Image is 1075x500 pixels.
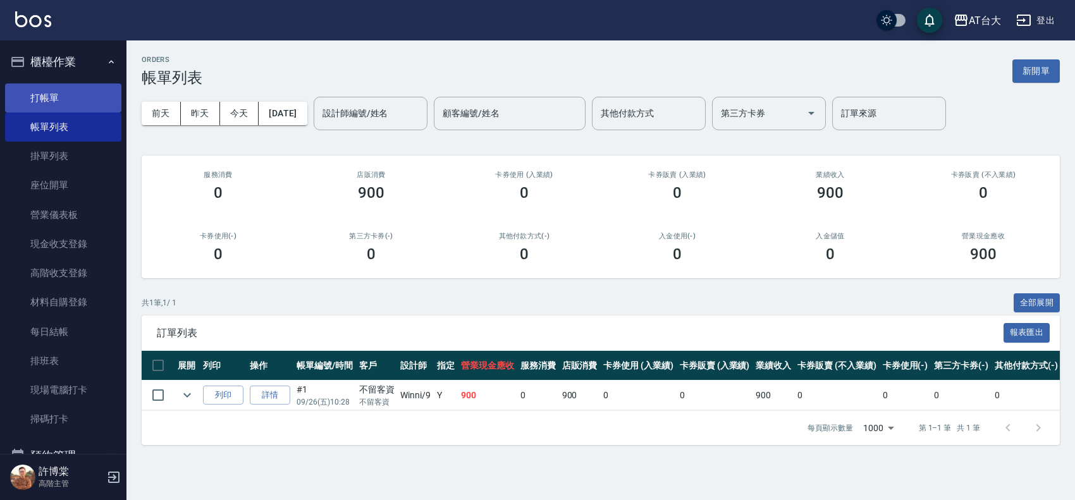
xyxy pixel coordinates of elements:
button: 新開單 [1012,59,1060,83]
h3: 900 [358,184,384,202]
a: 高階收支登錄 [5,259,121,288]
h3: 0 [520,245,529,263]
img: Logo [15,11,51,27]
h5: 許博棠 [39,465,103,478]
h3: 0 [367,245,376,263]
th: 操作 [247,351,293,381]
td: 900 [752,381,794,410]
h2: 卡券販賣 (不入業績) [922,171,1045,179]
h3: 900 [970,245,997,263]
a: 掃碼打卡 [5,405,121,434]
p: 09/26 (五) 10:28 [297,396,353,408]
a: 排班表 [5,346,121,375]
a: 座位開單 [5,171,121,200]
h3: 0 [979,184,988,202]
th: 列印 [200,351,247,381]
h2: 業績收入 [769,171,892,179]
button: save [917,8,942,33]
h2: 入金儲值 [769,232,892,240]
th: 店販消費 [559,351,601,381]
a: 現金收支登錄 [5,229,121,259]
th: 業績收入 [752,351,794,381]
p: 共 1 筆, 1 / 1 [142,297,176,308]
td: 0 [677,381,753,410]
a: 營業儀表板 [5,200,121,229]
h3: 0 [520,184,529,202]
td: 0 [794,381,879,410]
td: 900 [559,381,601,410]
h2: 第三方卡券(-) [310,232,433,240]
button: 列印 [203,386,243,405]
th: 帳單編號/時間 [293,351,356,381]
h3: 0 [673,245,682,263]
div: 不留客資 [359,383,395,396]
td: Winni /9 [397,381,434,410]
a: 報表匯出 [1004,326,1050,338]
button: 昨天 [181,102,220,125]
th: 卡券販賣 (不入業績) [794,351,879,381]
button: 預約管理 [5,439,121,472]
p: 每頁顯示數量 [808,422,853,434]
h3: 0 [214,245,223,263]
h3: 900 [817,184,844,202]
th: 服務消費 [517,351,559,381]
th: 第三方卡券(-) [931,351,992,381]
td: Y [434,381,458,410]
th: 卡券使用 (入業績) [600,351,677,381]
h3: 服務消費 [157,171,279,179]
button: 全部展開 [1014,293,1060,313]
td: 0 [880,381,931,410]
th: 營業現金應收 [458,351,517,381]
button: [DATE] [259,102,307,125]
span: 訂單列表 [157,327,1004,339]
a: 詳情 [250,386,290,405]
div: 1000 [858,411,899,445]
td: #1 [293,381,356,410]
td: 900 [458,381,517,410]
h2: 其他付款方式(-) [463,232,586,240]
p: 高階主管 [39,478,103,489]
a: 材料自購登錄 [5,288,121,317]
th: 指定 [434,351,458,381]
button: expand row [178,386,197,405]
button: 報表匯出 [1004,323,1050,343]
button: AT台大 [949,8,1006,34]
th: 設計師 [397,351,434,381]
a: 掛單列表 [5,142,121,171]
button: Open [801,103,821,123]
th: 展開 [175,351,200,381]
a: 現場電腦打卡 [5,375,121,405]
h2: 卡券使用 (入業績) [463,171,586,179]
a: 打帳單 [5,83,121,113]
div: AT台大 [969,13,1001,28]
h2: 卡券販賣 (入業績) [616,171,739,179]
button: 櫃檯作業 [5,46,121,78]
h2: 卡券使用(-) [157,232,279,240]
td: 0 [992,381,1061,410]
th: 卡券使用(-) [880,351,931,381]
p: 第 1–1 筆 共 1 筆 [919,422,980,434]
h2: 店販消費 [310,171,433,179]
th: 其他付款方式(-) [992,351,1061,381]
p: 不留客資 [359,396,395,408]
h2: ORDERS [142,56,202,64]
a: 帳單列表 [5,113,121,142]
h3: 0 [673,184,682,202]
h2: 營業現金應收 [922,232,1045,240]
button: 今天 [220,102,259,125]
a: 每日結帳 [5,317,121,346]
img: Person [10,465,35,490]
h3: 0 [214,184,223,202]
th: 客戶 [356,351,398,381]
h3: 帳單列表 [142,69,202,87]
h2: 入金使用(-) [616,232,739,240]
h3: 0 [826,245,835,263]
td: 0 [517,381,559,410]
td: 0 [931,381,992,410]
td: 0 [600,381,677,410]
th: 卡券販賣 (入業績) [677,351,753,381]
button: 前天 [142,102,181,125]
button: 登出 [1011,9,1060,32]
a: 新開單 [1012,64,1060,76]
